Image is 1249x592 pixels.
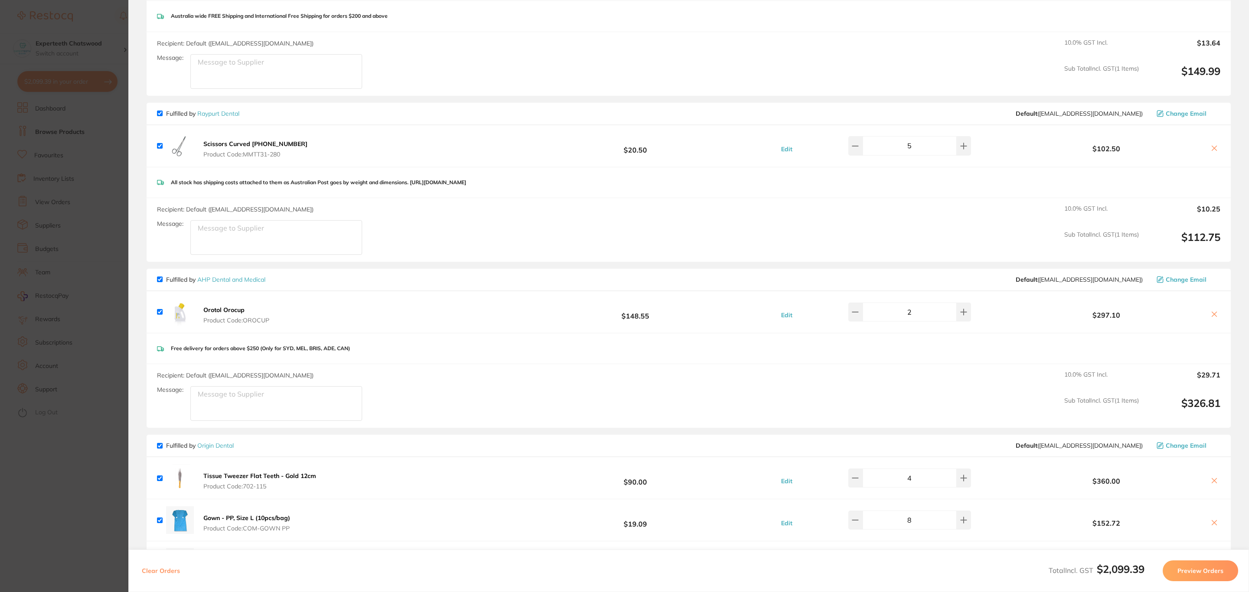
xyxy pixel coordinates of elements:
[171,179,466,185] p: All stock has shipping costs attached to them as Australian Post goes by weight and dimensions. [...
[1146,371,1220,390] output: $29.71
[166,548,194,576] img: eDBsZDRrNA
[529,304,742,320] b: $148.55
[201,140,310,158] button: Scissors Curved [PHONE_NUMBER] Product Code:MMTT31-280
[203,306,245,314] b: Orotol Orocup
[1154,110,1220,117] button: Change Email
[139,560,183,581] button: Clear Orders
[166,506,194,534] img: amJsNmR6bQ
[778,477,795,485] button: Edit
[157,205,314,213] span: Recipient: Default ( [EMAIL_ADDRESS][DOMAIN_NAME] )
[197,276,265,283] a: AHP Dental and Medical
[529,138,742,154] b: $20.50
[197,110,239,117] a: Raypurt Dental
[529,470,742,486] b: $90.00
[1146,65,1220,89] output: $149.99
[1163,560,1238,581] button: Preview Orders
[1064,65,1139,89] span: Sub Total Incl. GST ( 1 Items)
[203,151,307,158] span: Product Code: MMTT31-280
[1016,276,1143,283] span: orders@ahpdentalmedical.com.au
[166,442,234,449] p: Fulfilled by
[166,132,194,160] img: b2NmYzVjNQ
[166,464,194,492] img: ODZtaXJlaA
[1146,205,1220,224] output: $10.25
[1154,442,1220,449] button: Change Email
[1146,39,1220,58] output: $13.64
[157,39,314,47] span: Recipient: Default ( [EMAIL_ADDRESS][DOMAIN_NAME] )
[1008,145,1205,153] b: $102.50
[1154,276,1220,283] button: Change Email
[157,220,183,228] label: Message:
[1064,397,1139,421] span: Sub Total Incl. GST ( 1 Items)
[203,317,269,324] span: Product Code: OROCUP
[1016,276,1037,283] b: Default
[203,472,316,480] b: Tissue Tweezer Flat Teeth - Gold 12cm
[529,512,742,528] b: $19.09
[171,345,350,351] p: Free delivery for orders above $250 (Only for SYD, MEL, BRIS, ADE, CAN)
[1146,397,1220,421] output: $326.81
[778,311,795,319] button: Edit
[778,145,795,153] button: Edit
[1166,442,1206,449] span: Change Email
[1008,477,1205,485] b: $360.00
[1049,566,1144,575] span: Total Incl. GST
[157,386,183,394] label: Message:
[166,298,194,326] img: NDM4dXMwbw
[1064,39,1139,58] span: 10.0 % GST Incl.
[1097,563,1144,576] b: $2,099.39
[197,442,234,449] a: Origin Dental
[201,472,319,490] button: Tissue Tweezer Flat Teeth - Gold 12cm Product Code:702-115
[203,483,316,490] span: Product Code: 702-115
[1146,231,1220,255] output: $112.75
[1064,205,1139,224] span: 10.0 % GST Incl.
[1008,311,1205,319] b: $297.10
[1016,110,1037,117] b: Default
[201,514,293,532] button: Gown - PP, Size L (10pcs/bag) Product Code:COM-GOWN PP
[166,110,239,117] p: Fulfilled by
[1016,442,1037,449] b: Default
[1016,110,1143,117] span: orders@experteeth.com.au
[1166,110,1206,117] span: Change Email
[166,276,265,283] p: Fulfilled by
[1064,371,1139,390] span: 10.0 % GST Incl.
[157,54,183,62] label: Message:
[1008,519,1205,527] b: $152.72
[1166,276,1206,283] span: Change Email
[1016,442,1143,449] span: info@origindental.com.au
[171,13,388,19] p: Australia wide FREE Shipping and International Free Shipping for orders $200 and above
[778,519,795,527] button: Edit
[201,306,272,324] button: Orotol Orocup Product Code:OROCUP
[203,140,307,148] b: Scissors Curved [PHONE_NUMBER]
[203,514,290,522] b: Gown - PP, Size L (10pcs/bag)
[1064,231,1139,255] span: Sub Total Incl. GST ( 1 Items)
[203,525,290,532] span: Product Code: COM-GOWN PP
[157,371,314,379] span: Recipient: Default ( [EMAIL_ADDRESS][DOMAIN_NAME] )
